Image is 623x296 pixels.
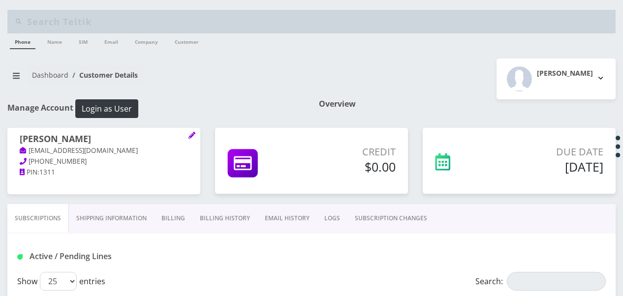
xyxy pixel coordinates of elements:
[317,204,347,233] a: LOGS
[20,168,39,178] a: PIN:
[130,33,163,48] a: Company
[40,272,77,291] select: Showentries
[74,33,93,48] a: SIM
[304,159,396,174] h5: $0.00
[192,204,257,233] a: Billing History
[73,102,138,113] a: Login as User
[496,159,603,174] h5: [DATE]
[475,272,606,291] label: Search:
[7,65,304,93] nav: breadcrumb
[69,204,154,233] a: Shipping Information
[75,99,138,118] button: Login as User
[42,33,67,48] a: Name
[496,145,603,159] p: Due Date
[7,204,69,233] a: Subscriptions
[39,168,55,177] span: 1311
[7,99,304,118] h1: Manage Account
[17,252,204,261] h1: Active / Pending Lines
[170,33,204,48] a: Customer
[319,99,616,109] h1: Overview
[29,157,87,166] span: [PHONE_NUMBER]
[347,204,435,233] a: SUBSCRIPTION CHANGES
[17,272,105,291] label: Show entries
[68,70,138,80] li: Customer Details
[537,69,593,78] h2: [PERSON_NAME]
[497,59,616,99] button: [PERSON_NAME]
[257,204,317,233] a: EMAIL HISTORY
[10,33,35,49] a: Phone
[99,33,123,48] a: Email
[20,134,188,146] h1: [PERSON_NAME]
[154,204,192,233] a: Billing
[27,12,613,31] input: Search Teltik
[20,146,138,156] a: [EMAIL_ADDRESS][DOMAIN_NAME]
[507,272,606,291] input: Search:
[32,70,68,80] a: Dashboard
[304,145,396,159] p: Credit
[17,254,23,260] img: Active / Pending Lines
